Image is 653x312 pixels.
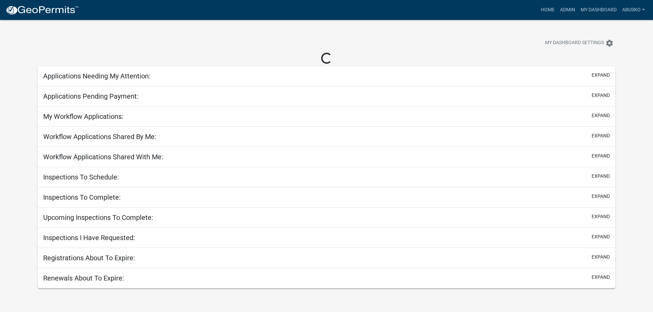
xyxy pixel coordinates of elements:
[619,3,648,16] a: abusko
[592,253,610,261] button: expand
[43,72,150,80] h5: Applications Needing My Attention:
[592,152,610,160] button: expand
[545,39,604,47] span: My Dashboard Settings
[557,3,578,16] a: Admin
[43,92,138,100] h5: Applications Pending Payment:
[43,173,119,181] h5: Inspections To Schedule:
[43,254,135,262] h5: Registrations About To Expire:
[592,173,610,180] button: expand
[43,213,153,222] h5: Upcoming Inspections To Complete:
[592,233,610,240] button: expand
[592,274,610,281] button: expand
[592,213,610,220] button: expand
[592,92,610,99] button: expand
[592,112,610,119] button: expand
[605,39,614,47] i: settings
[538,3,557,16] a: Home
[43,234,135,242] h5: Inspections I Have Requested:
[540,36,619,50] button: My Dashboard Settingssettings
[43,133,156,141] h5: Workflow Applications Shared By Me:
[578,3,619,16] a: My Dashboard
[592,72,610,79] button: expand
[43,193,121,201] h5: Inspections To Complete:
[592,193,610,200] button: expand
[592,132,610,139] button: expand
[43,153,163,161] h5: Workflow Applications Shared With Me:
[43,112,123,121] h5: My Workflow Applications:
[43,274,124,282] h5: Renewals About To Expire:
